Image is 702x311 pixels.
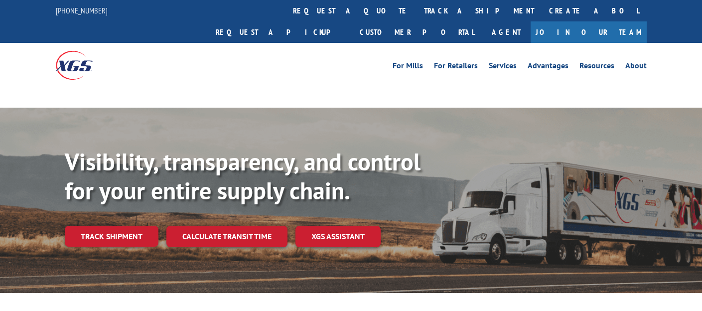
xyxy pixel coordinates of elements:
[489,62,517,73] a: Services
[65,146,421,206] b: Visibility, transparency, and control for your entire supply chain.
[352,21,482,43] a: Customer Portal
[625,62,647,73] a: About
[579,62,614,73] a: Resources
[393,62,423,73] a: For Mills
[434,62,478,73] a: For Retailers
[56,5,108,15] a: [PHONE_NUMBER]
[166,226,287,247] a: Calculate transit time
[482,21,531,43] a: Agent
[528,62,568,73] a: Advantages
[65,226,158,247] a: Track shipment
[531,21,647,43] a: Join Our Team
[208,21,352,43] a: Request a pickup
[295,226,381,247] a: XGS ASSISTANT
